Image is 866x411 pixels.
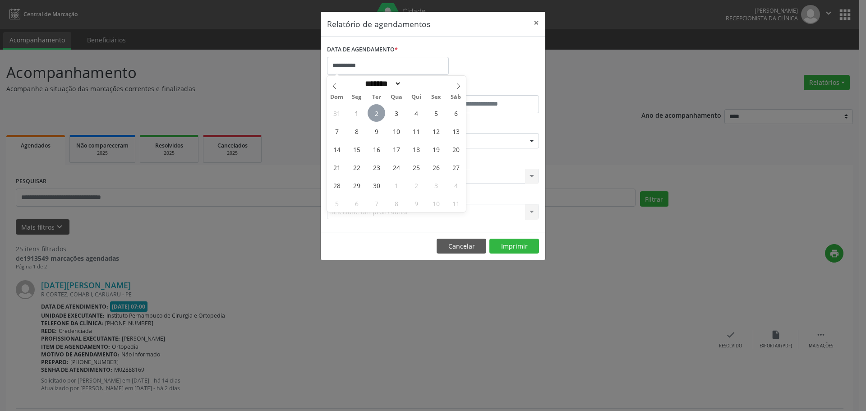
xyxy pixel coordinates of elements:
h5: Relatório de agendamentos [327,18,430,30]
button: Imprimir [489,239,539,254]
span: Setembro 6, 2025 [447,104,465,122]
span: Ter [367,94,387,100]
span: Setembro 1, 2025 [348,104,365,122]
button: Close [527,12,545,34]
span: Setembro 7, 2025 [328,122,345,140]
span: Setembro 28, 2025 [328,176,345,194]
span: Setembro 4, 2025 [407,104,425,122]
span: Setembro 14, 2025 [328,140,345,158]
span: Setembro 8, 2025 [348,122,365,140]
span: Setembro 11, 2025 [407,122,425,140]
label: DATA DE AGENDAMENTO [327,43,398,57]
span: Setembro 2, 2025 [368,104,385,122]
span: Sáb [446,94,466,100]
span: Setembro 30, 2025 [368,176,385,194]
span: Setembro 21, 2025 [328,158,345,176]
span: Outubro 5, 2025 [328,194,345,212]
span: Outubro 11, 2025 [447,194,465,212]
span: Qui [406,94,426,100]
span: Setembro 15, 2025 [348,140,365,158]
span: Sex [426,94,446,100]
span: Outubro 1, 2025 [387,176,405,194]
span: Setembro 24, 2025 [387,158,405,176]
span: Outubro 10, 2025 [427,194,445,212]
span: Setembro 29, 2025 [348,176,365,194]
span: Qua [387,94,406,100]
span: Setembro 22, 2025 [348,158,365,176]
span: Setembro 26, 2025 [427,158,445,176]
span: Outubro 8, 2025 [387,194,405,212]
span: Setembro 12, 2025 [427,122,445,140]
span: Setembro 27, 2025 [447,158,465,176]
span: Outubro 2, 2025 [407,176,425,194]
span: Setembro 13, 2025 [447,122,465,140]
span: Setembro 5, 2025 [427,104,445,122]
select: Month [362,79,401,88]
button: Cancelar [437,239,486,254]
span: Setembro 23, 2025 [368,158,385,176]
span: Setembro 10, 2025 [387,122,405,140]
span: Setembro 25, 2025 [407,158,425,176]
label: ATÉ [435,81,539,95]
span: Setembro 18, 2025 [407,140,425,158]
span: Setembro 16, 2025 [368,140,385,158]
span: Seg [347,94,367,100]
span: Outubro 7, 2025 [368,194,385,212]
span: Outubro 6, 2025 [348,194,365,212]
span: Outubro 9, 2025 [407,194,425,212]
span: Setembro 19, 2025 [427,140,445,158]
input: Year [401,79,431,88]
span: Dom [327,94,347,100]
span: Setembro 20, 2025 [447,140,465,158]
span: Setembro 17, 2025 [387,140,405,158]
span: Outubro 3, 2025 [427,176,445,194]
span: Setembro 9, 2025 [368,122,385,140]
span: Setembro 3, 2025 [387,104,405,122]
span: Outubro 4, 2025 [447,176,465,194]
span: Agosto 31, 2025 [328,104,345,122]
